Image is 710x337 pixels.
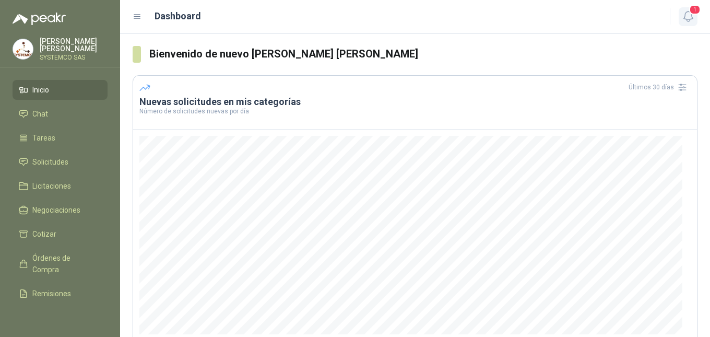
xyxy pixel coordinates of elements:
span: 1 [689,5,701,15]
h3: Nuevas solicitudes en mis categorías [139,96,691,108]
span: Cotizar [32,228,56,240]
span: Licitaciones [32,180,71,192]
div: Últimos 30 días [629,79,691,96]
p: SYSTEMCO SAS [40,54,108,61]
span: Órdenes de Compra [32,252,98,275]
span: Remisiones [32,288,71,299]
img: Logo peakr [13,13,66,25]
img: Company Logo [13,39,33,59]
span: Tareas [32,132,55,144]
p: Número de solicitudes nuevas por día [139,108,691,114]
span: Chat [32,108,48,120]
h1: Dashboard [155,9,201,24]
a: Cotizar [13,224,108,244]
a: Tareas [13,128,108,148]
a: Inicio [13,80,108,100]
span: Negociaciones [32,204,80,216]
a: Órdenes de Compra [13,248,108,280]
button: 1 [679,7,697,26]
a: Solicitudes [13,152,108,172]
a: Remisiones [13,284,108,304]
span: Inicio [32,84,49,96]
span: Solicitudes [32,156,68,168]
p: [PERSON_NAME] [PERSON_NAME] [40,38,108,52]
h3: Bienvenido de nuevo [PERSON_NAME] [PERSON_NAME] [149,46,697,62]
a: Configuración [13,308,108,328]
a: Chat [13,104,108,124]
a: Negociaciones [13,200,108,220]
a: Licitaciones [13,176,108,196]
